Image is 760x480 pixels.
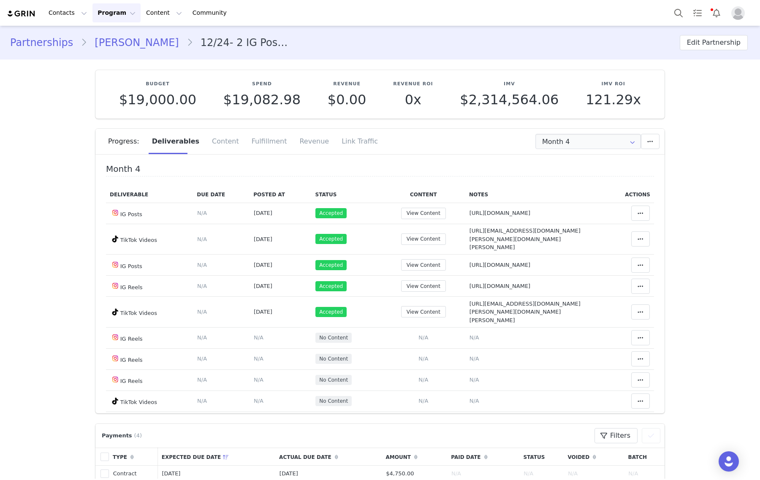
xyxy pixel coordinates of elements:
span: No Content [319,397,348,405]
td: TikTok Videos [106,412,193,433]
div: Content [206,129,245,154]
span: N/A [197,355,207,362]
span: N/A [254,398,263,404]
span: N/A [197,309,207,315]
span: (4) [134,431,142,440]
th: Status [312,187,382,203]
td: IG Reels [106,276,193,297]
span: N/A [197,377,207,383]
td: IG Reels [106,369,193,391]
th: Status [519,447,564,466]
p: IMV ROI [586,81,641,88]
a: [PERSON_NAME] [87,35,186,50]
p: IMV [460,81,559,88]
input: Select [535,134,641,149]
span: N/A [418,377,428,383]
td: TikTok Videos [106,297,193,328]
span: [URL][EMAIL_ADDRESS][DOMAIN_NAME][PERSON_NAME][DOMAIN_NAME][PERSON_NAME] [470,228,581,250]
span: N/A [197,398,207,404]
span: [URL][EMAIL_ADDRESS][DOMAIN_NAME][PERSON_NAME][DOMAIN_NAME][PERSON_NAME] [470,301,581,323]
p: Revenue [328,81,366,88]
span: [DATE] [254,210,272,216]
span: [DATE] [254,283,272,289]
div: Fulfillment [245,129,293,154]
span: N/A [470,377,479,383]
span: N/A [418,355,428,362]
img: grin logo [7,10,36,18]
span: Accepted [315,208,347,218]
button: View Content [401,306,446,317]
th: Amount [382,447,448,466]
p: Spend [223,81,301,88]
p: 121.29x [586,92,641,107]
th: Due Date [193,187,250,203]
span: N/A [418,334,428,341]
button: View Content [401,233,446,245]
span: $19,000.00 [119,92,196,108]
span: [URL][DOMAIN_NAME] [470,283,531,289]
span: N/A [197,210,207,216]
div: Revenue [293,129,335,154]
th: Actions [602,187,654,203]
span: N/A [197,262,207,268]
span: $4,750.00 [386,470,414,477]
span: N/A [254,377,263,383]
span: [DATE] [254,309,272,315]
div: Link Traffic [335,129,378,154]
span: N/A [254,355,263,362]
span: $19,082.98 [223,92,301,108]
div: Payments [100,431,146,440]
span: No Content [319,334,348,342]
td: TikTok Videos [106,224,193,255]
button: Edit Partnership [680,35,748,50]
span: Accepted [315,260,347,270]
img: instagram.svg [112,282,119,289]
th: Paid Date [447,447,519,466]
span: N/A [197,283,207,289]
span: N/A [197,236,207,242]
img: placeholder-profile.jpg [731,6,745,20]
span: N/A [418,398,428,404]
div: Deliverables [146,129,206,154]
span: $2,314,564.06 [460,92,559,108]
span: Filters [610,431,630,441]
span: Accepted [315,307,347,317]
div: Progress: [108,129,146,154]
button: Program [92,3,141,22]
img: instagram.svg [112,355,119,362]
span: No Content [319,355,348,363]
th: Expected Due Date [158,447,275,466]
img: instagram.svg [112,376,119,383]
span: [DATE] [254,236,272,242]
th: Batch [624,447,665,466]
th: Voided [564,447,624,466]
h4: Month 4 [106,164,654,176]
button: Contacts [43,3,92,22]
div: Open Intercom Messenger [719,451,739,472]
th: Posted At [250,187,311,203]
td: IG Posts [106,255,193,276]
td: IG Reels [106,348,193,369]
span: No Content [319,376,348,384]
th: Deliverable [106,187,193,203]
p: 0x [393,92,433,107]
button: Notifications [707,3,726,22]
button: View Content [401,208,446,219]
span: N/A [254,334,263,341]
a: Partnerships [10,35,81,50]
p: Budget [119,81,196,88]
th: Content [382,187,465,203]
p: Revenue ROI [393,81,433,88]
button: Filters [594,428,638,443]
span: $0.00 [328,92,366,108]
span: N/A [197,334,207,341]
span: [URL][DOMAIN_NAME] [470,262,531,268]
span: [URL][DOMAIN_NAME] [470,210,531,216]
span: Accepted [315,234,347,244]
td: TikTok Videos [106,391,193,412]
span: [DATE] [254,262,272,268]
img: instagram.svg [112,334,119,341]
span: N/A [470,355,479,362]
a: Community [187,3,236,22]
